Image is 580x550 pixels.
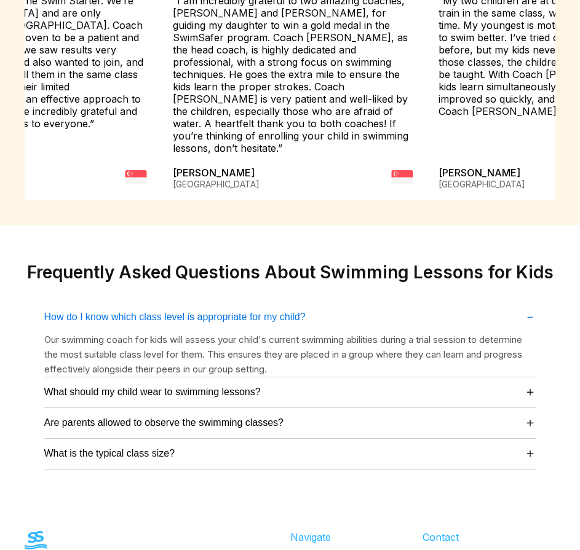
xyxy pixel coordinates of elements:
[44,448,175,459] span: What is the typical class size?
[439,167,525,191] div: [PERSON_NAME]
[524,308,536,325] span: －
[524,383,536,400] span: ＋
[27,262,554,283] h2: Frequently Asked Questions About Swimming Lessons for Kids
[44,445,536,462] button: What is the typical class size?＋
[125,167,147,188] img: flag
[524,414,536,431] span: ＋
[290,531,423,543] div: Navigate
[391,167,413,188] img: flag
[44,414,536,431] button: Are parents allowed to observe the swimming classes?＋
[423,531,555,543] div: Contact
[44,387,261,398] span: What should my child wear to swimming lessons?
[44,308,536,325] button: How do I know which class level is appropriate for my child?－
[439,179,525,189] div: [GEOGRAPHIC_DATA]
[173,179,260,189] div: [GEOGRAPHIC_DATA]
[44,383,536,400] button: What should my child wear to swimming lessons?＋
[524,445,536,462] span: ＋
[44,417,284,428] span: Are parents allowed to observe the swimming classes?
[44,334,522,375] span: Our swimming coach for kids will assess your child's current swimming abilities during a trial se...
[44,312,306,323] span: How do I know which class level is appropriate for my child?
[25,531,47,549] img: The Swim Starter Logo
[173,167,260,191] div: [PERSON_NAME]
